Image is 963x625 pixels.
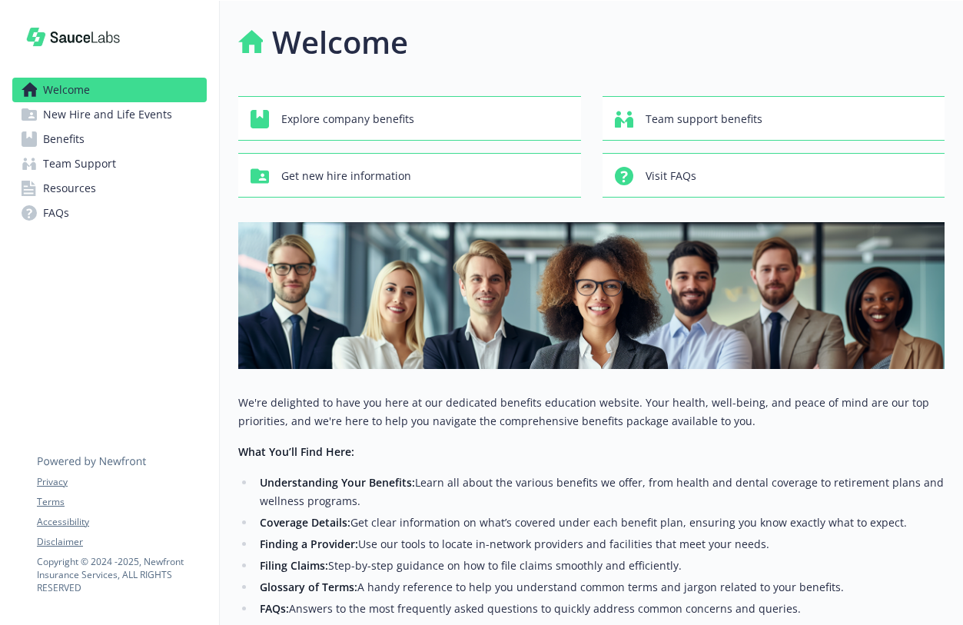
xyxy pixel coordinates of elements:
[37,475,206,489] a: Privacy
[238,444,354,459] strong: What You’ll Find Here:
[43,78,90,102] span: Welcome
[603,153,945,198] button: Visit FAQs
[255,514,945,532] li: Get clear information on what’s covered under each benefit plan, ensuring you know exactly what t...
[43,151,116,176] span: Team Support
[37,515,206,529] a: Accessibility
[12,151,207,176] a: Team Support
[260,558,328,573] strong: Filing Claims:
[260,515,350,530] strong: Coverage Details:
[12,176,207,201] a: Resources
[260,537,358,551] strong: Finding a Provider:
[603,96,945,141] button: Team support benefits
[37,495,206,509] a: Terms
[260,475,415,490] strong: Understanding Your Benefits:
[238,394,945,431] p: We're delighted to have you here at our dedicated benefits education website. Your health, well-b...
[260,601,289,616] strong: FAQs:
[12,78,207,102] a: Welcome
[238,153,581,198] button: Get new hire information
[255,600,945,618] li: Answers to the most frequently asked questions to quickly address common concerns and queries.
[260,580,357,594] strong: Glossary of Terms:
[12,102,207,127] a: New Hire and Life Events
[37,535,206,549] a: Disclaimer
[255,535,945,554] li: Use our tools to locate in-network providers and facilities that meet your needs.
[255,474,945,510] li: Learn all about the various benefits we offer, from health and dental coverage to retirement plan...
[272,19,408,65] h1: Welcome
[43,102,172,127] span: New Hire and Life Events
[37,555,206,594] p: Copyright © 2024 - 2025 , Newfront Insurance Services, ALL RIGHTS RESERVED
[281,161,411,191] span: Get new hire information
[238,96,581,141] button: Explore company benefits
[646,105,762,134] span: Team support benefits
[281,105,414,134] span: Explore company benefits
[43,201,69,225] span: FAQs
[238,222,945,369] img: overview page banner
[43,127,85,151] span: Benefits
[646,161,696,191] span: Visit FAQs
[255,557,945,575] li: Step-by-step guidance on how to file claims smoothly and efficiently.
[12,201,207,225] a: FAQs
[12,127,207,151] a: Benefits
[255,578,945,597] li: A handy reference to help you understand common terms and jargon related to your benefits.
[43,176,96,201] span: Resources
